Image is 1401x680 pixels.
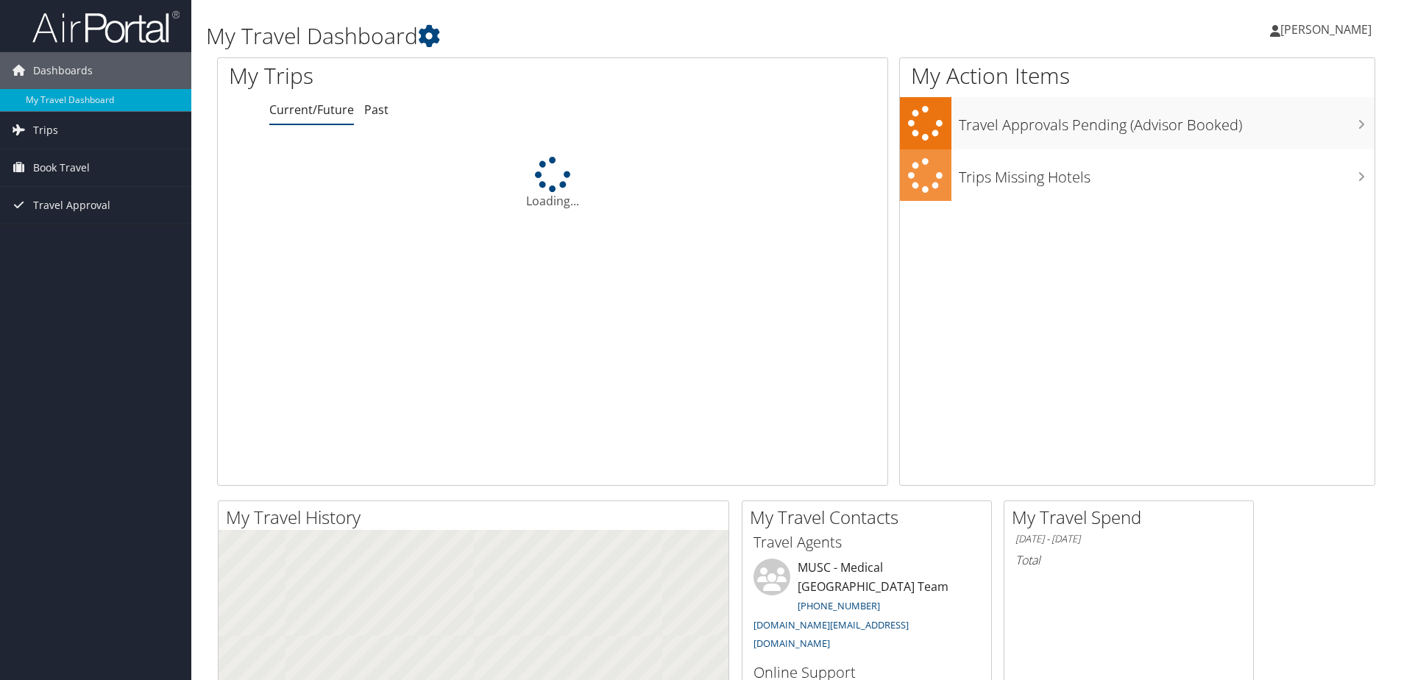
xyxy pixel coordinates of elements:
span: Travel Approval [33,187,110,224]
li: MUSC - Medical [GEOGRAPHIC_DATA] Team [746,559,987,656]
div: Loading... [218,157,887,210]
h3: Travel Agents [753,532,980,553]
a: [PHONE_NUMBER] [798,599,880,612]
h3: Travel Approvals Pending (Advisor Booked) [959,107,1375,135]
span: Book Travel [33,149,90,186]
span: Dashboards [33,52,93,89]
h1: My Action Items [900,60,1375,91]
a: [DOMAIN_NAME][EMAIL_ADDRESS][DOMAIN_NAME] [753,618,909,651]
h1: My Trips [229,60,597,91]
h1: My Travel Dashboard [206,21,993,52]
span: [PERSON_NAME] [1280,21,1372,38]
h6: [DATE] - [DATE] [1015,532,1242,546]
a: Current/Future [269,102,354,118]
a: Travel Approvals Pending (Advisor Booked) [900,97,1375,149]
h3: Trips Missing Hotels [959,160,1375,188]
a: Past [364,102,389,118]
a: [PERSON_NAME] [1270,7,1386,52]
img: airportal-logo.png [32,10,180,44]
h6: Total [1015,552,1242,568]
a: Trips Missing Hotels [900,149,1375,202]
h2: My Travel Contacts [750,505,991,530]
h2: My Travel History [226,505,728,530]
h2: My Travel Spend [1012,505,1253,530]
span: Trips [33,112,58,149]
